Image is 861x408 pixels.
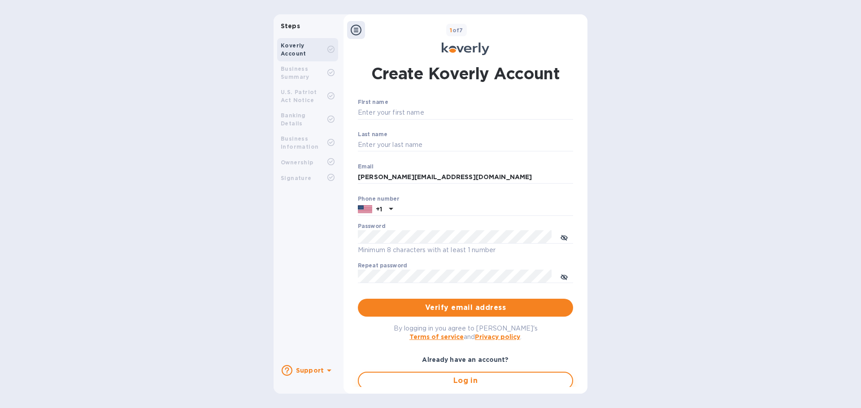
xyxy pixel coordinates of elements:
b: U.S. Patriot Act Notice [281,89,317,103]
b: Business Information [281,135,318,150]
span: By logging in you agree to [PERSON_NAME]'s and . [394,325,538,340]
b: Steps [281,22,300,30]
b: Banking Details [281,112,306,127]
a: Privacy policy [475,333,520,340]
b: Support [296,367,324,374]
span: Verify email address [365,302,566,313]
button: Verify email address [358,299,573,317]
p: Minimum 8 characters with at least 1 number [358,245,573,255]
label: Phone number [358,196,399,202]
b: of 7 [450,27,463,34]
b: Business Summary [281,65,309,80]
b: Ownership [281,159,313,166]
button: toggle password visibility [555,267,573,285]
a: Terms of service [409,333,464,340]
b: Already have an account? [422,356,509,363]
label: Email [358,164,374,169]
label: Repeat password [358,263,407,269]
img: US [358,204,372,214]
button: Log in [358,372,573,390]
p: +1 [376,205,382,214]
b: Signature [281,175,312,181]
label: Last name [358,132,387,137]
label: Password [358,224,385,229]
b: Koverly Account [281,42,306,57]
input: Enter your last name [358,138,573,152]
span: Log in [366,375,565,386]
input: Email [358,171,573,184]
input: Enter your first name [358,106,573,120]
button: toggle password visibility [555,228,573,246]
span: 1 [450,27,452,34]
label: First name [358,100,388,105]
h1: Create Koverly Account [371,62,560,85]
